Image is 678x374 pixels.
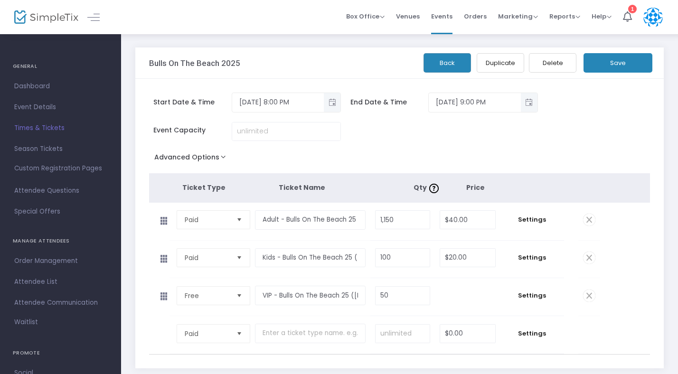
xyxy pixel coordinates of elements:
h3: Bulls On The Beach 2025 [149,58,240,68]
span: Paid [185,253,229,262]
span: Help [592,12,612,21]
span: Waitlist [14,318,38,327]
span: Box Office [346,12,385,21]
span: Event Details [14,101,107,113]
span: Times & Tickets [14,122,107,134]
span: Dashboard [14,80,107,93]
input: Price [440,249,495,267]
div: 1 [628,4,637,13]
span: End Date & Time [350,97,429,107]
span: Settings [505,291,559,300]
span: Attendee Questions [14,185,107,197]
button: Duplicate [477,53,524,73]
input: Enter a ticket type name. e.g. General Admission [255,210,365,230]
input: unlimited [376,325,430,343]
input: Enter a ticket type name. e.g. General Admission [255,324,365,343]
button: Select [233,325,246,343]
button: Advanced Options [149,150,235,168]
span: Attendee Communication [14,297,107,309]
button: Toggle popup [324,93,340,112]
input: unlimited [232,122,340,140]
button: Delete [529,53,576,73]
span: Paid [185,329,229,338]
span: Free [185,291,229,300]
button: Save [584,53,652,73]
span: Reports [549,12,580,21]
button: Select [233,249,246,267]
span: Settings [505,253,559,262]
input: Select date & time [429,94,520,110]
span: Custom Registration Pages [14,164,102,173]
span: Venues [396,4,420,28]
span: Order Management [14,255,107,267]
span: Settings [505,215,559,224]
span: Orders [464,4,487,28]
input: Enter a ticket type name. e.g. General Admission [255,248,365,268]
span: Season Tickets [14,143,107,155]
span: Events [431,4,452,28]
button: Select [233,287,246,305]
h4: GENERAL [13,57,108,76]
span: Start Date & Time [153,97,232,107]
img: question-mark [429,184,439,193]
span: Marketing [498,12,538,21]
span: Ticket Name [279,183,325,192]
span: Attendee List [14,276,107,288]
input: Price [440,211,495,229]
span: Ticket Type [182,183,226,192]
span: Event Capacity [153,125,232,135]
span: Price [466,183,485,192]
span: Qty [414,183,441,192]
input: Price [440,325,495,343]
button: Back [424,53,471,73]
input: Select date & time [232,94,324,110]
span: Special Offers [14,206,107,218]
span: Settings [505,329,559,338]
h4: MANAGE ATTENDEES [13,232,108,251]
span: Paid [185,215,229,224]
button: Toggle popup [521,93,537,112]
h4: PROMOTE [13,344,108,363]
button: Select [233,211,246,229]
input: Enter a ticket type name. e.g. General Admission [255,286,365,305]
